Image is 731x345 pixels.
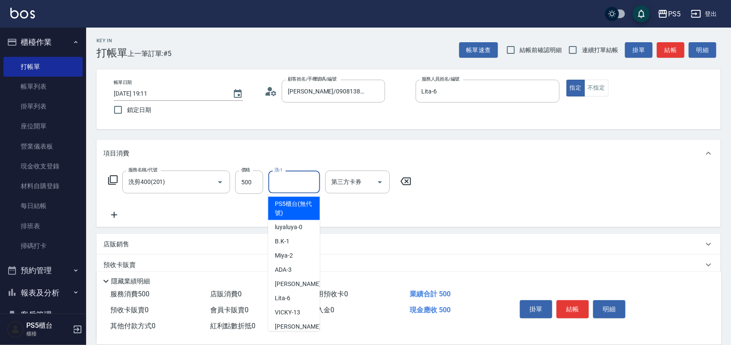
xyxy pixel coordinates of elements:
p: 項目消費 [103,149,129,158]
button: 櫃檯作業 [3,31,83,53]
button: 帳單速查 [459,42,498,58]
a: 掛單列表 [3,96,83,116]
h5: PS5櫃台 [26,321,70,330]
span: 使用預收卡 0 [310,290,348,298]
span: 扣入金 0 [310,306,335,314]
span: 鎖定日期 [127,106,151,115]
label: 帳單日期 [114,79,132,86]
span: 紅利點數折抵 0 [210,322,255,330]
a: 掃碼打卡 [3,236,83,256]
span: 預收卡販賣 0 [110,306,149,314]
span: [PERSON_NAME] -5 [275,280,326,289]
button: Open [373,175,387,189]
div: 預收卡販賣 [96,255,721,275]
button: Open [213,175,227,189]
label: 服務人員姓名/編號 [422,76,460,82]
p: 預收卡販賣 [103,261,136,270]
span: 店販消費 0 [210,290,242,298]
button: 明細 [593,300,625,318]
span: 上一筆訂單:#5 [128,48,172,59]
p: 店販銷售 [103,240,129,249]
label: 服務名稱/代號 [128,167,157,173]
span: VICKY -13 [275,308,301,317]
a: 座位開單 [3,116,83,136]
label: 洗-1 [274,167,283,173]
a: 材料自購登錄 [3,176,83,196]
span: 連續打單結帳 [582,46,618,55]
span: 現金應收 500 [410,306,451,314]
span: 業績合計 500 [410,290,451,298]
label: 顧客姓名/手機號碼/編號 [288,76,337,82]
span: 會員卡販賣 0 [210,306,249,314]
button: 明細 [689,42,716,58]
span: luyaluya -0 [275,223,303,232]
span: 其他付款方式 0 [110,322,156,330]
h2: Key In [96,38,128,44]
button: save [633,5,650,22]
span: 結帳前確認明細 [520,46,562,55]
button: 掛單 [625,42,653,58]
a: 每日結帳 [3,196,83,216]
button: 報表及分析 [3,282,83,304]
button: 不指定 [585,80,609,96]
span: B.K -1 [275,237,290,246]
a: 現金收支登錄 [3,156,83,176]
div: 項目消費 [96,140,721,167]
a: 打帳單 [3,57,83,77]
button: 客戶管理 [3,304,83,326]
button: Choose date, selected date is 2025-09-04 [227,84,248,104]
label: 價格 [241,167,250,173]
div: PS5 [668,9,681,19]
a: 營業儀表板 [3,137,83,156]
div: 店販銷售 [96,234,721,255]
button: 掛單 [520,300,552,318]
a: 帳單列表 [3,77,83,96]
h3: 打帳單 [96,47,128,59]
button: PS5 [654,5,684,23]
a: 排班表 [3,216,83,236]
button: 登出 [687,6,721,22]
span: 服務消費 500 [110,290,149,298]
button: 指定 [566,80,585,96]
img: Person [7,321,24,338]
button: 結帳 [657,42,684,58]
p: 隱藏業績明細 [111,277,150,286]
span: PS5櫃台 (無代號) [275,199,313,218]
span: [PERSON_NAME] -15 [275,322,330,331]
span: ADA -3 [275,265,292,274]
img: Logo [10,8,35,19]
button: 預約管理 [3,259,83,282]
p: 櫃檯 [26,330,70,338]
span: Lita -6 [275,294,291,303]
button: 結帳 [557,300,589,318]
input: YYYY/MM/DD hh:mm [114,87,224,101]
span: Miya -2 [275,251,293,260]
